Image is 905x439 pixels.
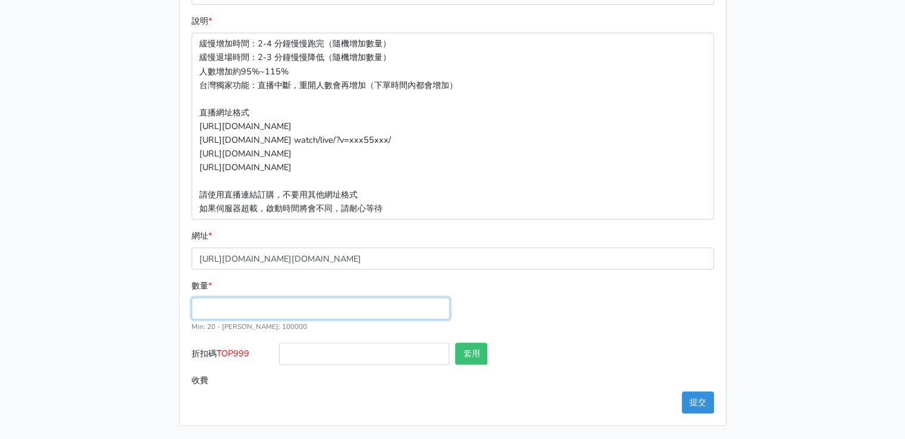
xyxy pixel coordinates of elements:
button: 提交 [682,391,714,413]
button: 套用 [455,343,487,365]
span: TOP999 [217,347,249,359]
small: Min: 20 - [PERSON_NAME]: 100000 [192,322,307,331]
label: 說明 [192,14,212,28]
label: 網址 [192,229,212,243]
label: 收費 [189,369,277,391]
label: 數量 [192,279,212,293]
label: 折扣碼 [189,343,277,369]
input: 這邊填入網址 [192,247,714,269]
p: 緩慢增加時間：2-4 分鐘慢慢跑完（隨機增加數量） 緩慢退場時間：2-3 分鐘慢慢降低（隨機增加數量） 人數增加約95%~115% 台灣獨家功能：直播中斷，重開人數會再增加（下單時間內都會增加）... [192,33,714,219]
